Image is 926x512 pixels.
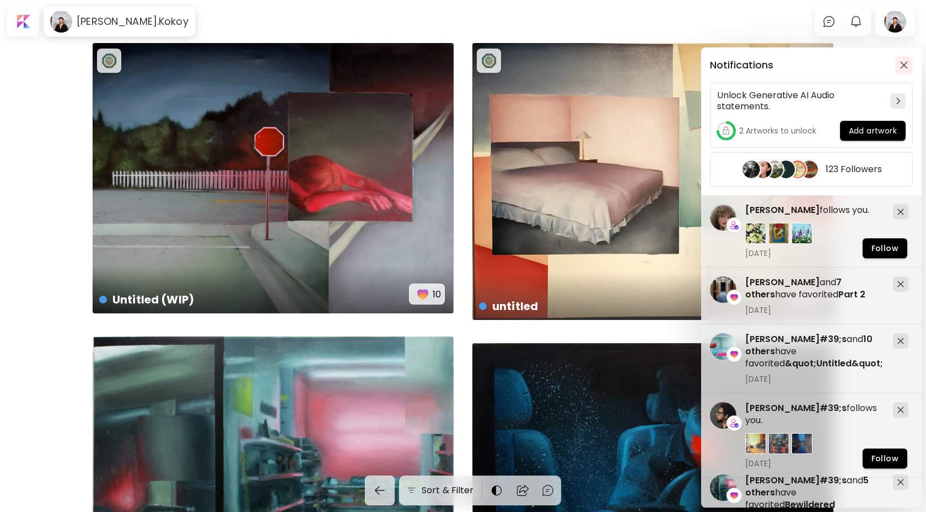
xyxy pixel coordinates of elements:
[745,288,775,301] span: others
[871,453,898,465] span: Follow
[745,458,884,468] span: [DATE]
[745,474,884,511] h5: and have favorited
[745,276,884,301] h5: and have favorited
[896,98,900,104] img: chevron
[863,449,907,468] button: Follow
[900,61,908,69] img: closeButton
[863,333,873,345] span: 10
[826,164,882,175] h5: 123 Followers
[745,276,820,289] span: [PERSON_NAME]
[745,333,847,345] span: [PERSON_NAME]#39;s
[745,345,775,358] span: others
[717,90,886,112] h5: Unlock Generative AI Audio statements.
[849,125,897,137] span: Add artwork
[745,374,884,384] span: [DATE]
[745,474,847,487] span: [PERSON_NAME]#39;s
[745,333,884,370] h5: and have favorited
[871,243,898,254] span: Follow
[710,60,773,71] h5: Notifications
[863,238,907,258] button: Follow
[745,204,884,216] h5: follows you.
[745,204,820,216] span: [PERSON_NAME]
[745,305,884,315] span: [DATE]
[745,402,884,426] h5: follows you.
[840,121,906,141] button: Add artwork
[745,486,775,499] span: others
[785,357,883,370] span: &quot;Untitled&quot;
[745,402,847,414] span: [PERSON_NAME]#39;s
[785,498,835,511] span: Bewildered
[838,288,865,301] span: Part 2
[836,276,842,289] span: 7
[745,248,884,258] span: [DATE]
[739,125,816,136] h5: 2 Artworks to unlock
[863,474,869,487] span: 5
[895,56,913,74] button: closeButton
